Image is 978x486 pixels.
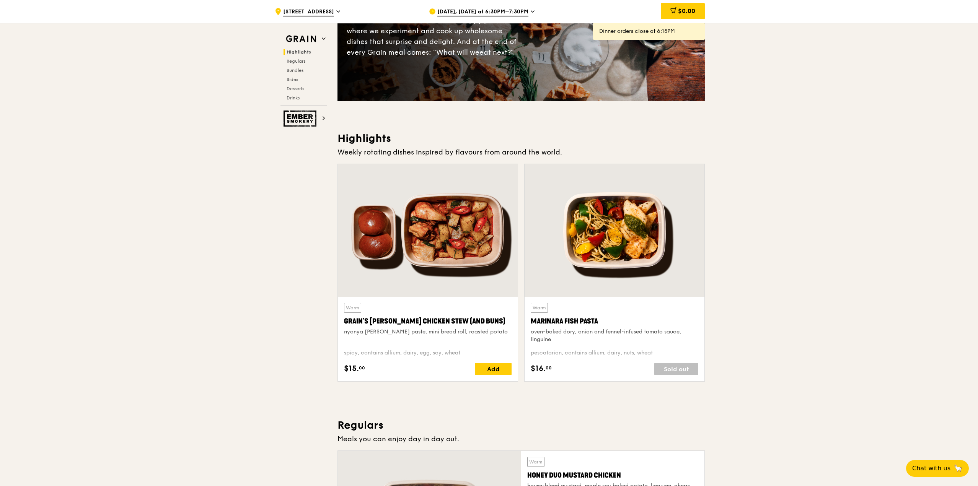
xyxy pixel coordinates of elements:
div: nyonya [PERSON_NAME] paste, mini bread roll, roasted potato [344,328,512,336]
div: Warm [527,457,544,467]
div: Warm [344,303,361,313]
div: Marinara Fish Pasta [531,316,698,327]
span: [STREET_ADDRESS] [283,8,334,16]
span: [DATE], [DATE] at 6:30PM–7:30PM [437,8,528,16]
h3: Highlights [337,132,705,145]
span: Highlights [287,49,311,55]
div: oven-baked dory, onion and fennel-infused tomato sauce, linguine [531,328,698,343]
div: spicy, contains allium, dairy, egg, soy, wheat [344,349,512,357]
button: Chat with us🦙 [906,460,969,477]
span: 🦙 [954,464,963,473]
span: Desserts [287,86,304,91]
div: Sold out [654,363,698,375]
span: Regulars [287,59,305,64]
span: eat next?” [479,48,514,57]
img: Ember Smokery web logo [284,111,319,127]
span: Sides [287,77,298,82]
div: Grain's [PERSON_NAME] Chicken Stew (and buns) [344,316,512,327]
div: Add [475,363,512,375]
div: Honey Duo Mustard Chicken [527,470,698,481]
span: $15. [344,363,359,374]
span: $16. [531,363,546,374]
div: The Grain that loves to play. With ingredients. Flavours. Food. The kitchen is our happy place, w... [347,4,521,58]
div: Meals you can enjoy day in day out. [337,434,705,444]
span: $0.00 [678,7,695,15]
span: 00 [546,365,552,371]
img: Grain web logo [284,32,319,46]
div: Weekly rotating dishes inspired by flavours from around the world. [337,147,705,158]
div: pescatarian, contains allium, dairy, nuts, wheat [531,349,698,357]
div: Dinner orders close at 6:15PM [599,28,699,35]
span: Chat with us [912,464,950,473]
span: Drinks [287,95,300,101]
div: Warm [531,303,548,313]
h3: Regulars [337,418,705,432]
span: Bundles [287,68,303,73]
span: 00 [359,365,365,371]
